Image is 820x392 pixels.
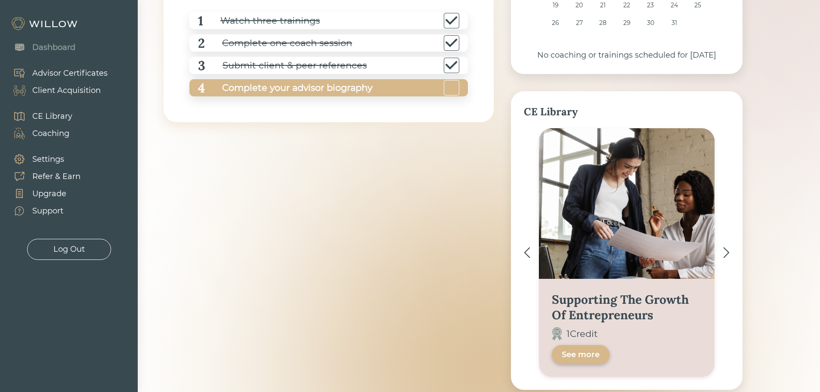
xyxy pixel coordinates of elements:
div: Upgrade [32,188,66,200]
div: 1 [198,11,203,31]
div: See more [562,349,600,360]
img: Willow [11,17,80,31]
div: Complete your advisor biography [205,78,372,98]
div: Submit client & peer references [205,56,367,75]
a: Upgrade [4,185,80,202]
div: Choose Thursday, October 30th, 2025 [645,17,656,29]
a: Coaching [4,125,72,142]
div: No coaching or trainings scheduled for [DATE] [524,49,730,61]
div: CE Library [32,111,72,122]
a: Settings [4,151,80,168]
div: CE Library [524,104,730,120]
div: Choose Sunday, October 26th, 2025 [550,17,561,29]
div: 2 [198,34,205,53]
div: Choose Wednesday, October 29th, 2025 [621,17,632,29]
div: Choose Monday, October 27th, 2025 [573,17,585,29]
div: Advisor Certificates [32,68,108,79]
div: Support [32,205,63,217]
div: Refer & Earn [32,171,80,182]
img: > [723,247,730,258]
div: 1 Credit [566,327,598,341]
div: 4 [198,78,205,98]
a: Advisor Certificates [4,65,108,82]
div: Supporting The Growth Of Entrepreneurs [552,292,702,323]
div: Coaching [32,128,69,139]
div: Settings [32,154,64,165]
img: < [524,247,530,258]
div: Choose Friday, October 31st, 2025 [668,17,680,29]
div: 3 [198,56,205,75]
a: Refer & Earn [4,168,80,185]
div: Dashboard [32,42,75,53]
div: Watch three trainings [203,11,320,31]
a: Dashboard [4,39,75,56]
div: Choose Tuesday, October 28th, 2025 [597,17,609,29]
div: Client Acquisition [32,85,101,96]
a: Client Acquisition [4,82,108,99]
a: CE Library [4,108,72,125]
div: Log Out [53,244,85,255]
div: Complete one coach session [205,34,352,53]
